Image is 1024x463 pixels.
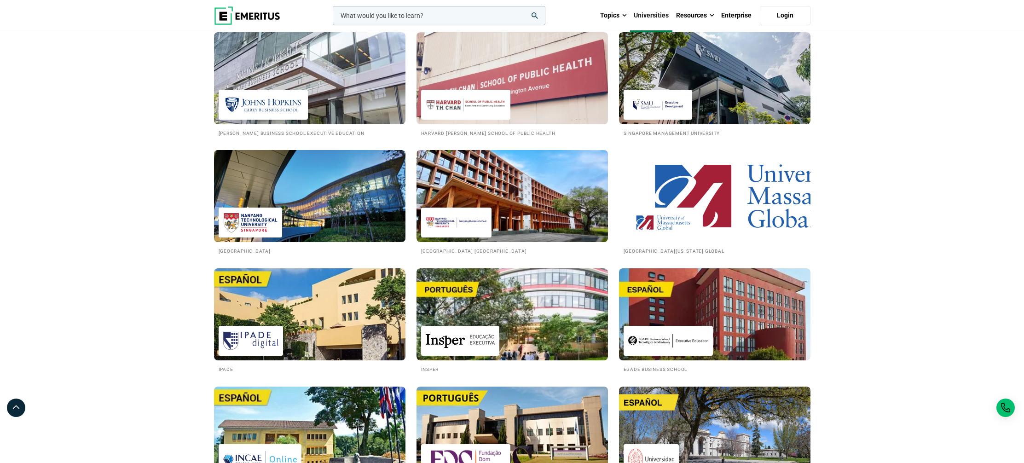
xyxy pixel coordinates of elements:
img: University of Massachusetts Global [628,212,698,233]
img: EGADE Business School [628,330,708,351]
a: Universities We Work With Insper Insper [417,268,608,373]
input: woocommerce-product-search-field-0 [333,6,545,25]
a: Universities We Work With University of Massachusetts Global [GEOGRAPHIC_DATA][US_STATE] Global [619,150,810,255]
img: Nanyang Technological University [223,212,278,233]
h2: Harvard [PERSON_NAME] School of Public Health [421,129,603,137]
h2: [GEOGRAPHIC_DATA] [219,247,401,255]
h2: [GEOGRAPHIC_DATA][US_STATE] Global [624,247,806,255]
img: IPADE [223,330,278,351]
a: Universities We Work With Harvard T.H. Chan School of Public Health Harvard [PERSON_NAME] School ... [417,32,608,137]
h2: Singapore Management University [624,129,806,137]
img: Nanyang Technological University Nanyang Business School [426,212,487,233]
img: Singapore Management University [628,94,688,115]
img: Universities We Work With [619,32,810,124]
img: Universities We Work With [619,150,810,242]
img: Universities We Work With [619,268,810,360]
h2: [PERSON_NAME] Business School Executive Education [219,129,401,137]
h2: EGADE Business School [624,365,806,373]
a: Universities We Work With Singapore Management University Singapore Management University [619,32,810,137]
a: Universities We Work With Johns Hopkins Carey Business School Executive Education [PERSON_NAME] B... [214,32,405,137]
h2: [GEOGRAPHIC_DATA] [GEOGRAPHIC_DATA] [421,247,603,255]
img: Universities We Work With [204,145,415,247]
a: Login [760,6,810,25]
img: Universities We Work With [417,268,608,360]
h2: IPADE [219,365,401,373]
img: Johns Hopkins Carey Business School Executive Education [223,94,303,115]
img: Insper [426,330,495,351]
img: Universities We Work With [214,268,405,360]
a: Universities We Work With EGADE Business School EGADE Business School [619,268,810,373]
img: Universities We Work With [417,150,608,242]
a: Universities We Work With IPADE IPADE [214,268,405,373]
img: Universities We Work With [214,32,405,124]
img: Universities We Work With [417,32,608,124]
h2: Insper [421,365,603,373]
a: Universities We Work With Nanyang Technological University Nanyang Business School [GEOGRAPHIC_DA... [417,150,608,255]
a: Universities We Work With Nanyang Technological University [GEOGRAPHIC_DATA] [214,150,405,255]
img: Harvard T.H. Chan School of Public Health [426,94,506,115]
